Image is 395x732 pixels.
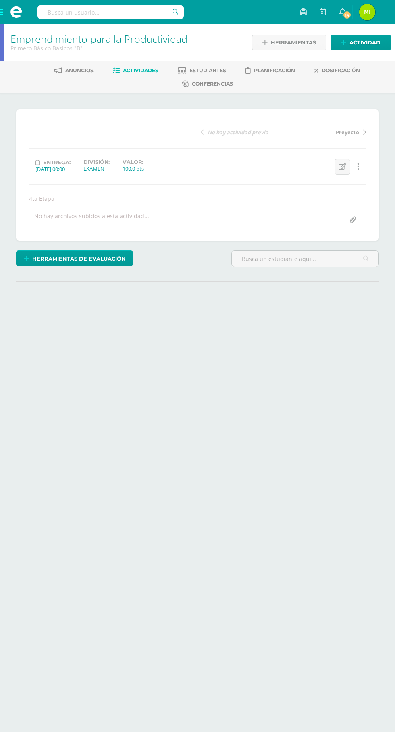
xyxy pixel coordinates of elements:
[35,165,71,173] div: [DATE] 00:00
[83,165,110,172] div: EXAMEN
[182,77,233,90] a: Conferencias
[26,195,369,202] div: 4ta Etapa
[349,35,380,50] span: Actividad
[192,81,233,87] span: Conferencias
[336,129,359,136] span: Preyecto
[322,67,360,73] span: Dosificación
[65,67,94,73] span: Anuncios
[123,67,158,73] span: Actividades
[208,129,268,136] span: No hay actividad previa
[245,64,295,77] a: Planificación
[123,165,144,172] div: 100.0 pts
[331,35,391,50] a: Actividad
[10,32,187,46] a: Emprendimiento para la Productividad
[54,64,94,77] a: Anuncios
[123,159,144,165] label: Valor:
[189,67,226,73] span: Estudiantes
[359,4,375,20] img: ad1c524e53ec0854ffe967ebba5dabc8.png
[283,128,366,136] a: Preyecto
[314,64,360,77] a: Dosificación
[252,35,326,50] a: Herramientas
[343,10,351,19] span: 14
[34,212,149,228] div: No hay archivos subidos a esta actividad...
[43,159,71,165] span: Entrega:
[32,251,126,266] span: Herramientas de evaluación
[271,35,316,50] span: Herramientas
[232,251,378,267] input: Busca un estudiante aquí...
[83,159,110,165] label: División:
[37,5,184,19] input: Busca un usuario...
[10,33,241,44] h1: Emprendimiento para la Productividad
[16,250,133,266] a: Herramientas de evaluación
[113,64,158,77] a: Actividades
[178,64,226,77] a: Estudiantes
[254,67,295,73] span: Planificación
[10,44,241,52] div: Primero Básico Basicos 'B'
